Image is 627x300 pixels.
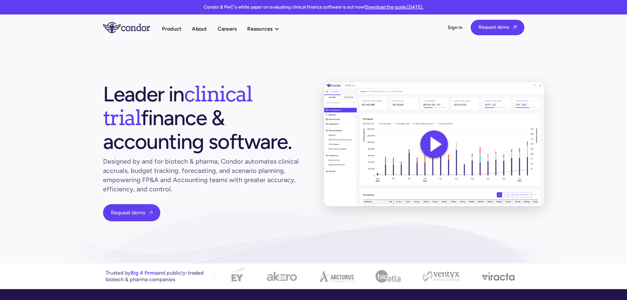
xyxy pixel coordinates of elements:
[103,81,252,130] span: clinical trial
[162,24,182,33] a: Product
[149,211,152,215] span: 
[247,24,273,33] div: Resources
[365,4,423,10] a: Download the guide [DATE].
[471,20,524,35] a: Request demo
[513,25,516,29] span: 
[103,157,303,194] h1: Designed by and for biotech & pharma, Condor automates clinical accruals, budget tracking, foreca...
[106,270,203,283] p: Trusted by and publicly-traded biotech & pharma companies
[103,22,162,33] a: home
[204,4,423,11] p: Condor & PwC's white paper on evaluating clinical finance software is out now!
[103,204,160,221] a: Request demo
[131,270,157,276] span: Big 4 firms
[218,24,237,33] a: Careers
[192,24,207,33] a: About
[247,24,286,33] div: Resources
[103,82,303,153] h1: Leader in finance & accounting software.
[448,24,463,31] a: Sign in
